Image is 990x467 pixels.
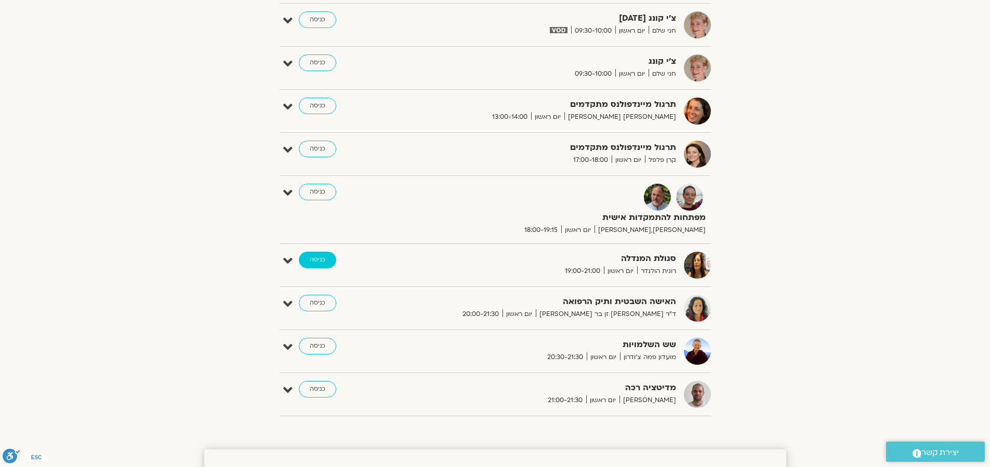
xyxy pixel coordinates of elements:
a: כניסה [299,338,336,354]
span: 09:30-10:00 [571,25,615,36]
span: יום ראשון [615,68,649,79]
span: 21:00-21:30 [544,395,586,406]
a: כניסה [299,11,336,28]
span: 17:00-18:00 [570,155,612,166]
span: 20:00-21:30 [459,309,503,320]
strong: תרגול מיינדפולנס מתקדמים [421,98,676,112]
span: 09:30-10:00 [571,68,615,79]
span: [PERSON_NAME] [PERSON_NAME] [564,112,676,122]
a: כניסה [299,184,336,200]
span: חני שלם [649,25,676,36]
strong: צ'י קונג [421,54,676,68]
a: כניסה [299,252,336,268]
span: יום ראשון [531,112,564,122]
span: 18:00-19:15 [521,225,561,236]
span: מועדון פמה צ'ודרון [620,352,676,363]
strong: האישה השבטית ותיק הרפואה [421,295,676,309]
span: ד״ר [PERSON_NAME] זן בר [PERSON_NAME] [536,309,676,320]
span: יום ראשון [561,225,595,236]
a: כניסה [299,295,336,311]
span: קרן פלפל [645,155,676,166]
span: יום ראשון [612,155,645,166]
strong: סגולת המנדלה [421,252,676,266]
strong: שש השלמויות [421,338,676,352]
a: כניסה [299,381,336,397]
span: יום ראשון [503,309,536,320]
a: כניסה [299,54,336,71]
a: כניסה [299,98,336,114]
strong: מפתחות להתמקדות אישית [451,211,706,225]
span: יום ראשון [587,352,620,363]
a: כניסה [299,141,336,157]
img: vodicon [550,27,567,33]
span: 19:00-21:00 [561,266,604,277]
span: יצירת קשר [921,446,959,460]
strong: צ’י קונג [DATE] [421,11,676,25]
span: רונית הולנדר [637,266,676,277]
span: [PERSON_NAME] [619,395,676,406]
span: יום ראשון [586,395,619,406]
span: חני שלם [649,68,676,79]
strong: תרגול מיינדפולנס מתקדמים [421,141,676,155]
strong: מדיטציה רכה [421,381,676,395]
span: 13:00-14:00 [489,112,531,122]
span: 20:30-21:30 [544,352,587,363]
span: יום ראשון [615,25,649,36]
span: [PERSON_NAME],[PERSON_NAME] [595,225,706,236]
span: יום ראשון [604,266,637,277]
a: יצירת קשר [886,442,985,462]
